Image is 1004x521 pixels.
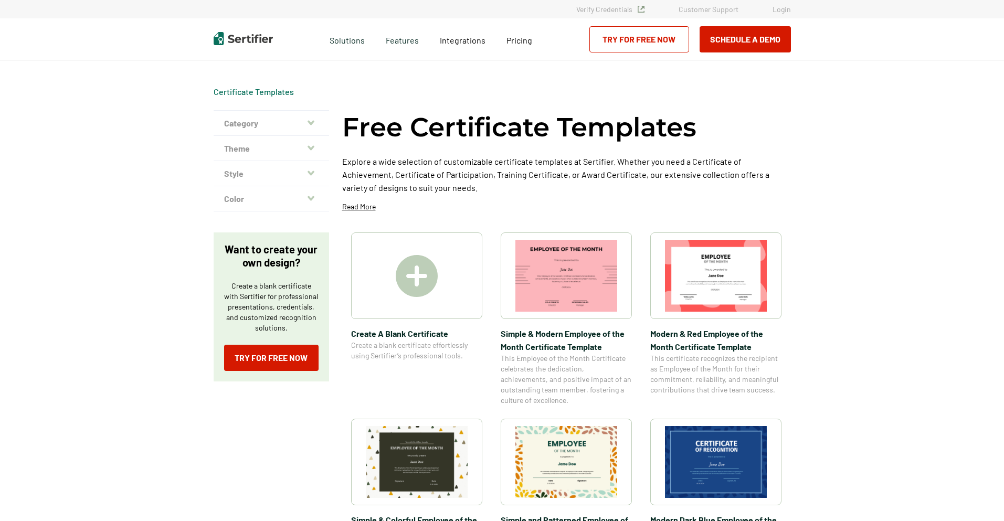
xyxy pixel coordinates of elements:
button: Theme [214,136,329,161]
h1: Free Certificate Templates [342,110,696,144]
span: Solutions [330,33,365,46]
a: Pricing [506,33,532,46]
div: Breadcrumb [214,87,294,97]
span: This certificate recognizes the recipient as Employee of the Month for their commitment, reliabil... [650,353,781,395]
a: Modern & Red Employee of the Month Certificate TemplateModern & Red Employee of the Month Certifi... [650,232,781,406]
a: Integrations [440,33,485,46]
a: Verify Credentials [576,5,644,14]
span: Pricing [506,35,532,45]
img: Simple & Colorful Employee of the Month Certificate Template [366,426,468,498]
p: Read More [342,201,376,212]
img: Sertifier | Digital Credentialing Platform [214,32,273,45]
img: Simple & Modern Employee of the Month Certificate Template [515,240,617,312]
button: Color [214,186,329,211]
img: Simple and Patterned Employee of the Month Certificate Template [515,426,617,498]
p: Explore a wide selection of customizable certificate templates at Sertifier. Whether you need a C... [342,155,791,194]
img: Modern & Red Employee of the Month Certificate Template [665,240,767,312]
span: This Employee of the Month Certificate celebrates the dedication, achievements, and positive impa... [501,353,632,406]
a: Try for Free Now [224,345,319,371]
button: Category [214,111,329,136]
img: Verified [638,6,644,13]
span: Create a blank certificate effortlessly using Sertifier’s professional tools. [351,340,482,361]
p: Want to create your own design? [224,243,319,269]
span: Features [386,33,419,46]
span: Simple & Modern Employee of the Month Certificate Template [501,327,632,353]
a: Certificate Templates [214,87,294,97]
p: Create a blank certificate with Sertifier for professional presentations, credentials, and custom... [224,281,319,333]
img: Modern Dark Blue Employee of the Month Certificate Template [665,426,767,498]
img: Create A Blank Certificate [396,255,438,297]
a: Login [773,5,791,14]
a: Customer Support [679,5,738,14]
a: Simple & Modern Employee of the Month Certificate TemplateSimple & Modern Employee of the Month C... [501,232,632,406]
button: Style [214,161,329,186]
span: Create A Blank Certificate [351,327,482,340]
span: Modern & Red Employee of the Month Certificate Template [650,327,781,353]
a: Try for Free Now [589,26,689,52]
span: Integrations [440,35,485,45]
